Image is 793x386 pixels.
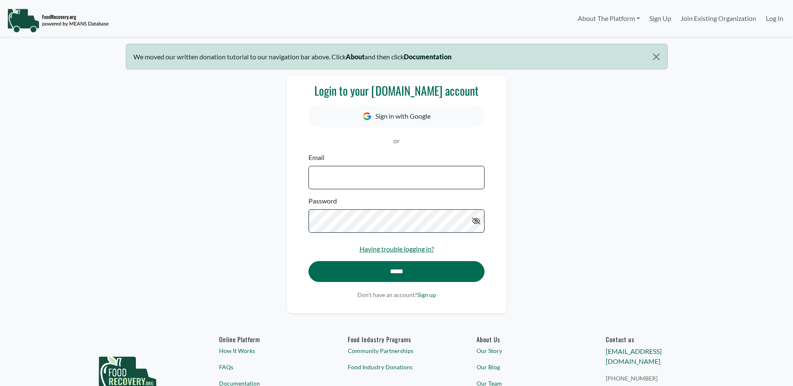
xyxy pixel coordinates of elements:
a: How It Works [219,346,316,355]
a: [PHONE_NUMBER] [606,374,703,383]
img: NavigationLogo_FoodRecovery-91c16205cd0af1ed486a0f1a7774a6544ea792ac00100771e7dd3ec7c0e58e41.png [7,8,109,33]
a: [EMAIL_ADDRESS][DOMAIN_NAME] [606,347,662,365]
a: Join Existing Organization [676,10,761,27]
h6: Online Platform [219,335,316,343]
a: Community Partnerships [348,346,445,355]
a: Having trouble logging in? [360,245,434,253]
a: Our Story [477,346,574,355]
h6: Food Industry Programs [348,335,445,343]
p: or [309,136,484,146]
b: Documentation [404,53,451,61]
img: Google Icon [363,112,371,120]
a: Sign Up [645,10,676,27]
a: About The Platform [573,10,644,27]
label: Email [309,152,324,163]
h3: Login to your [DOMAIN_NAME] account [309,84,484,98]
a: Food Industry Donations [348,363,445,371]
a: Log In [761,10,788,27]
button: Sign in with Google [309,105,484,127]
p: Don't have an account? [309,290,484,299]
button: Close [645,44,667,69]
h6: Contact us [606,335,703,343]
b: About [346,53,365,61]
a: Our Blog [477,363,574,371]
label: Password [309,196,337,206]
div: We moved our written donation tutorial to our navigation bar above. Click and then click [126,44,668,69]
a: Sign up [417,291,436,298]
a: FAQs [219,363,316,371]
a: About Us [477,335,574,343]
